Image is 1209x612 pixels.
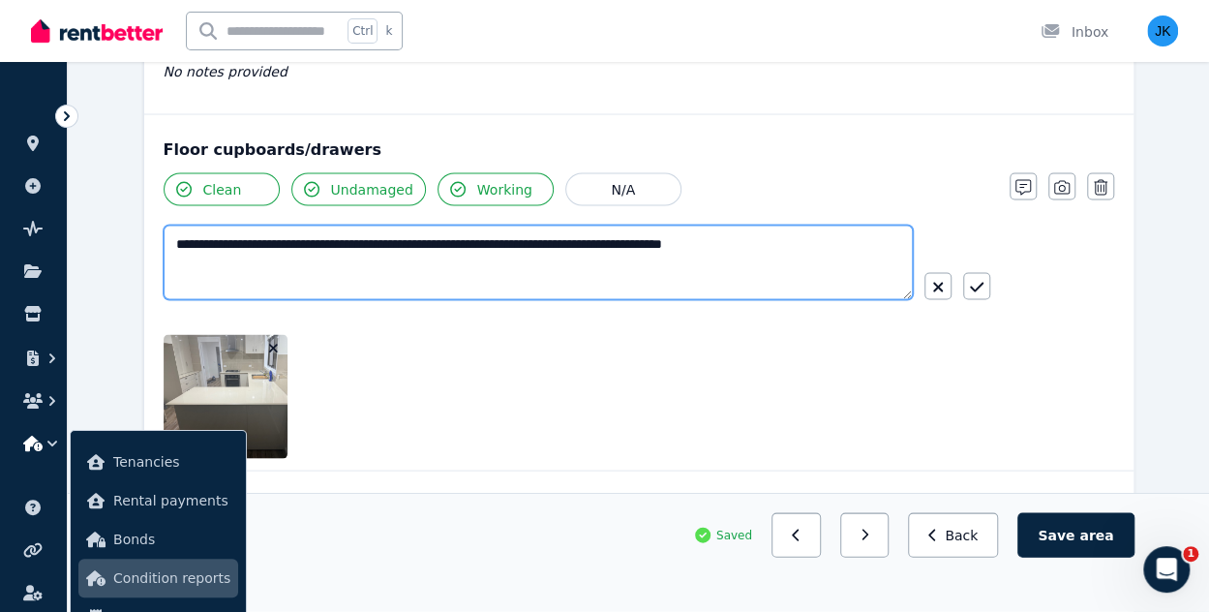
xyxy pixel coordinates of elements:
span: Tenancies [113,450,230,474]
a: Rental payments [78,481,238,520]
div: Inbox [1041,22,1108,42]
button: Clean [164,172,280,205]
img: RentBetter [31,16,163,46]
span: No notes provided [164,63,287,78]
button: Undamaged [291,172,426,205]
span: Ctrl [348,18,378,44]
span: Rental payments [113,489,230,512]
a: Condition reports [78,559,238,597]
button: Save area [1017,513,1133,558]
span: area [1079,526,1113,545]
span: Condition reports [113,566,230,590]
span: Working [477,179,532,199]
a: Tenancies [78,443,238,481]
div: Floor cupboards/drawers [164,138,1114,161]
img: IMG_4690.jpg [164,334,329,458]
span: Clean [203,179,242,199]
span: Bonds [113,528,230,551]
button: Back [908,513,998,558]
a: Bonds [78,520,238,559]
span: Saved [716,528,752,543]
button: N/A [565,172,681,205]
iframe: Intercom live chat [1143,546,1190,593]
span: 1 [1183,546,1198,562]
img: jessica koenig [1147,15,1178,46]
span: Undamaged [331,179,413,199]
span: k [385,23,392,39]
button: Working [438,172,554,205]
